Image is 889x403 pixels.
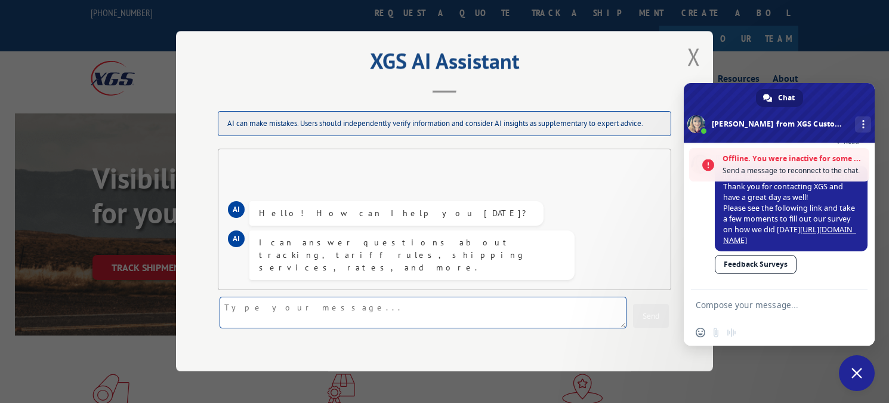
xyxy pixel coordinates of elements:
h2: XGS AI Assistant [206,53,683,75]
div: AI can make mistakes. Users should independently verify information and consider AI insights as s... [218,112,671,137]
div: AI [228,231,245,248]
div: I can answer questions about tracking, tariff rules, shipping services, rates, and more. [259,237,565,275]
button: Send [633,304,669,328]
span: Offline. You were inactive for some time. [723,153,863,165]
div: AI [228,202,245,219]
a: Feedback Surveys [715,255,797,274]
span: It was a pleasure to assist you [DATE]. Thank you for contacting XGS and have a great day as well... [723,171,856,245]
a: Chat [756,89,803,107]
textarea: Compose your message... [696,290,839,319]
span: Insert an emoji [696,328,705,337]
div: Hello! How can I help you [DATE]? [259,208,534,220]
span: Send a message to reconnect to the chat. [723,165,863,177]
a: [URL][DOMAIN_NAME] [723,224,856,245]
span: Chat [778,89,795,107]
a: Close chat [839,355,875,391]
button: Close modal [684,40,704,73]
